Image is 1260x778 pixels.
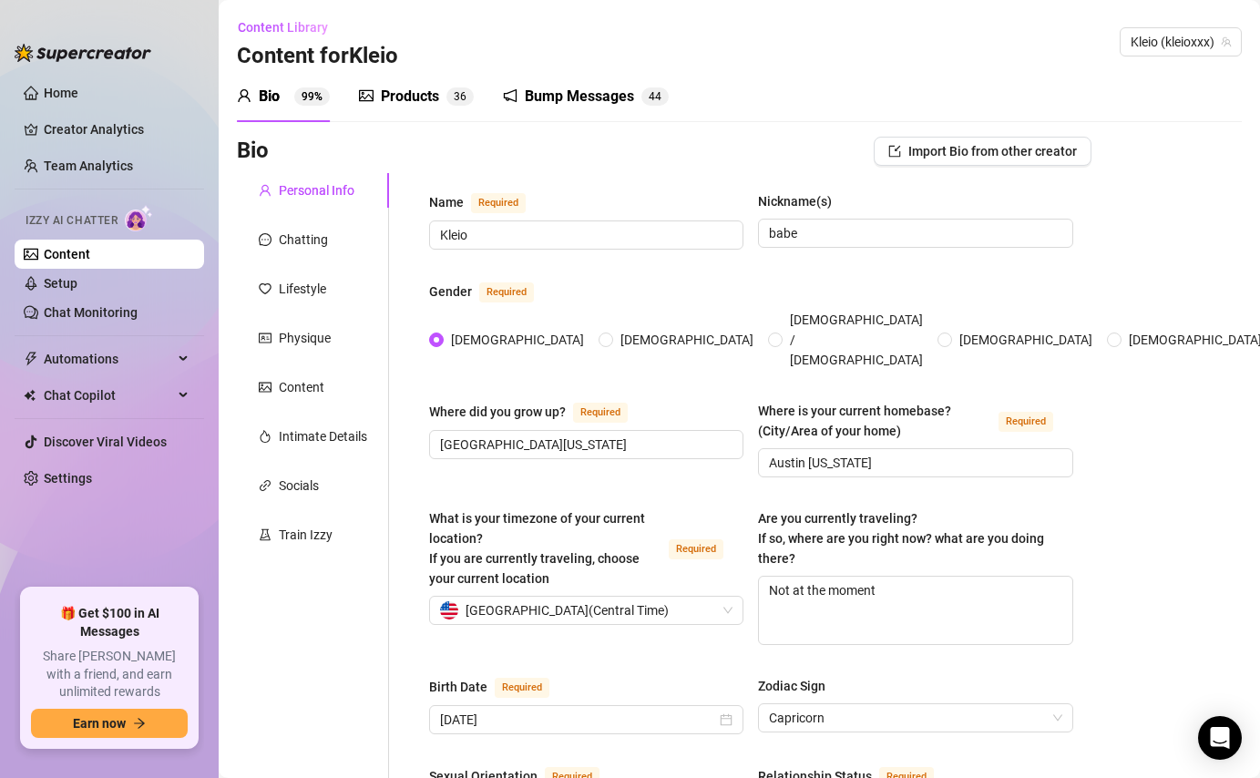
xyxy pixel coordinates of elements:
span: 4 [655,90,661,103]
span: Capricorn [769,704,1061,732]
span: Required [669,539,723,559]
input: Where is your current homebase? (City/Area of your home) [769,453,1058,473]
span: Share [PERSON_NAME] with a friend, and earn unlimited rewards [31,648,188,701]
div: Zodiac Sign [758,676,825,696]
span: Required [471,193,526,213]
input: Nickname(s) [769,223,1058,243]
span: What is your timezone of your current location? If you are currently traveling, choose your curre... [429,511,645,586]
div: Gender [429,282,472,302]
div: Chatting [279,230,328,250]
span: user [237,88,251,103]
div: Personal Info [279,180,354,200]
label: Where is your current homebase? (City/Area of your home) [758,401,1072,441]
h3: Bio [237,137,269,166]
a: Creator Analytics [44,115,190,144]
span: 4 [649,90,655,103]
div: Bump Messages [525,86,634,107]
span: [GEOGRAPHIC_DATA] ( Central Time ) [466,597,669,624]
span: Import Bio from other creator [908,144,1077,159]
span: [DEMOGRAPHIC_DATA] / [DEMOGRAPHIC_DATA] [783,310,930,370]
div: Nickname(s) [758,191,832,211]
img: AI Chatter [125,205,153,231]
a: Discover Viral Videos [44,435,167,449]
span: Chat Copilot [44,381,173,410]
span: Izzy AI Chatter [26,212,118,230]
span: team [1221,36,1232,47]
sup: 99% [294,87,330,106]
img: Chat Copilot [24,389,36,402]
span: Earn now [73,716,126,731]
label: Where did you grow up? [429,401,648,423]
div: Bio [259,86,280,107]
span: idcard [259,332,271,344]
div: Birth Date [429,677,487,697]
img: us [440,601,458,619]
label: Birth Date [429,676,569,698]
span: 3 [454,90,460,103]
div: Socials [279,476,319,496]
span: user [259,184,271,197]
span: [DEMOGRAPHIC_DATA] [444,330,591,350]
a: Content [44,247,90,261]
div: Products [381,86,439,107]
span: picture [359,88,374,103]
div: Name [429,192,464,212]
a: Home [44,86,78,100]
span: Content Library [238,20,328,35]
label: Zodiac Sign [758,676,838,696]
a: Team Analytics [44,159,133,173]
span: notification [503,88,517,103]
span: fire [259,430,271,443]
span: Required [573,403,628,423]
span: thunderbolt [24,352,38,366]
div: Intimate Details [279,426,367,446]
span: experiment [259,528,271,541]
a: Settings [44,471,92,486]
a: Setup [44,276,77,291]
h3: Content for Kleio [237,42,398,71]
div: Lifestyle [279,279,326,299]
img: logo-BBDzfeDw.svg [15,44,151,62]
span: link [259,479,271,492]
button: Content Library [237,13,343,42]
span: Are you currently traveling? If so, where are you right now? what are you doing there? [758,511,1044,566]
label: Name [429,191,546,213]
div: Where is your current homebase? (City/Area of your home) [758,401,990,441]
input: Name [440,225,729,245]
span: arrow-right [133,717,146,730]
span: [DEMOGRAPHIC_DATA] [613,330,761,350]
input: Birth Date [440,710,716,730]
div: Content [279,377,324,397]
span: Required [479,282,534,302]
input: Where did you grow up? [440,435,729,455]
div: Train Izzy [279,525,333,545]
div: Physique [279,328,331,348]
div: Open Intercom Messenger [1198,716,1242,760]
span: heart [259,282,271,295]
textarea: Not at the moment [759,577,1071,644]
span: Kleio (kleioxxx) [1131,28,1231,56]
div: Where did you grow up? [429,402,566,422]
sup: 36 [446,87,474,106]
span: message [259,233,271,246]
span: picture [259,381,271,394]
span: Required [495,678,549,698]
label: Gender [429,281,554,302]
span: Automations [44,344,173,374]
span: 🎁 Get $100 in AI Messages [31,605,188,640]
button: Earn nowarrow-right [31,709,188,738]
a: Chat Monitoring [44,305,138,320]
span: Required [999,412,1053,432]
label: Nickname(s) [758,191,845,211]
span: [DEMOGRAPHIC_DATA] [952,330,1100,350]
button: Import Bio from other creator [874,137,1091,166]
sup: 44 [641,87,669,106]
span: import [888,145,901,158]
span: 6 [460,90,466,103]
